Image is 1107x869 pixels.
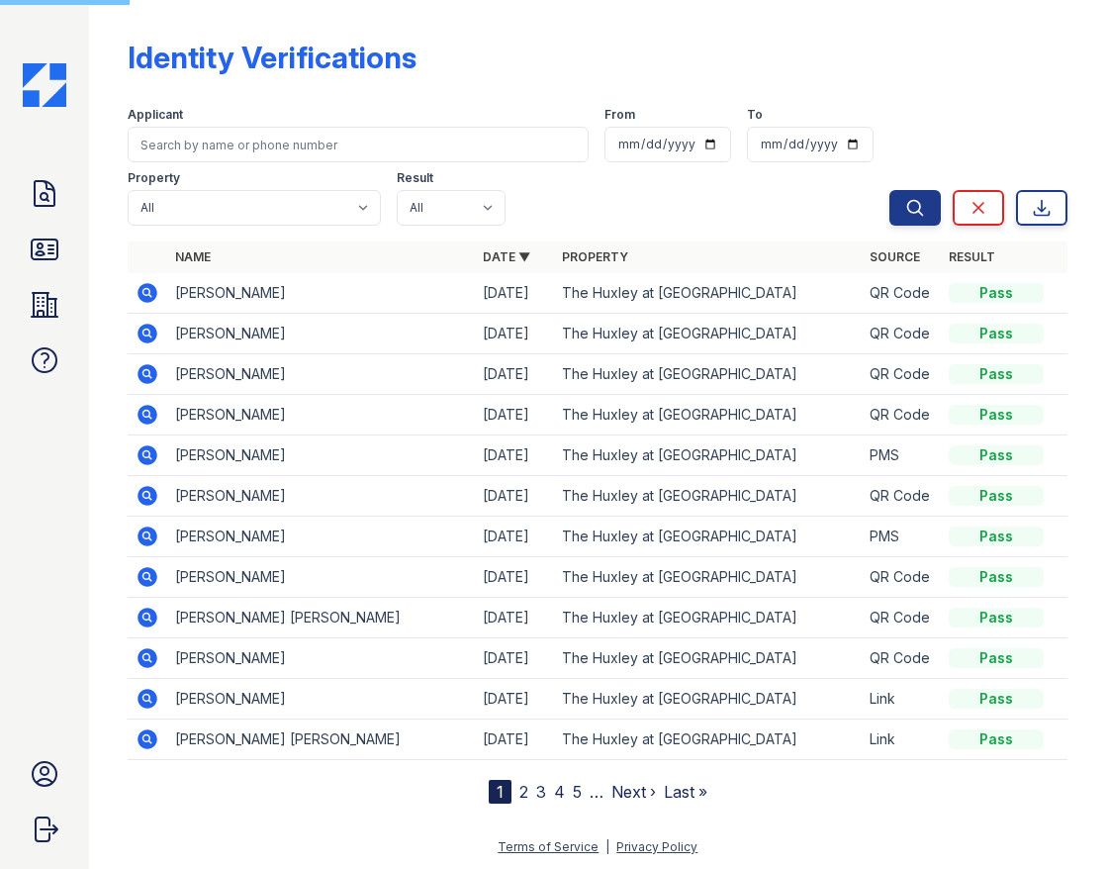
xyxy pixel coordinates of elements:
[590,780,603,804] span: …
[483,249,530,264] a: Date ▼
[862,679,941,720] td: Link
[167,476,475,517] td: [PERSON_NAME]
[604,107,635,123] label: From
[167,598,475,638] td: [PERSON_NAME] [PERSON_NAME]
[167,679,475,720] td: [PERSON_NAME]
[554,314,862,354] td: The Huxley at [GEOGRAPHIC_DATA]
[573,782,582,802] a: 5
[862,314,941,354] td: QR Code
[475,354,554,395] td: [DATE]
[475,273,554,314] td: [DATE]
[23,63,66,107] img: CE_Icon_Blue-c292c112584629df590d857e76928e9f676e5b41ef8f769ba2f05ee15b207248.png
[949,364,1044,384] div: Pass
[949,445,1044,465] div: Pass
[475,679,554,720] td: [DATE]
[554,395,862,435] td: The Huxley at [GEOGRAPHIC_DATA]
[862,395,941,435] td: QR Code
[554,598,862,638] td: The Huxley at [GEOGRAPHIC_DATA]
[862,720,941,760] td: Link
[554,354,862,395] td: The Huxley at [GEOGRAPHIC_DATA]
[475,638,554,679] td: [DATE]
[562,249,628,264] a: Property
[747,107,763,123] label: To
[862,354,941,395] td: QR Code
[949,567,1044,587] div: Pass
[128,40,416,75] div: Identity Verifications
[862,557,941,598] td: QR Code
[949,729,1044,749] div: Pass
[862,273,941,314] td: QR Code
[167,517,475,557] td: [PERSON_NAME]
[489,780,511,804] div: 1
[475,517,554,557] td: [DATE]
[167,720,475,760] td: [PERSON_NAME] [PERSON_NAME]
[949,249,995,264] a: Result
[167,557,475,598] td: [PERSON_NAME]
[475,395,554,435] td: [DATE]
[554,517,862,557] td: The Huxley at [GEOGRAPHIC_DATA]
[475,476,554,517] td: [DATE]
[949,405,1044,425] div: Pass
[128,107,183,123] label: Applicant
[616,839,697,854] a: Privacy Policy
[862,638,941,679] td: QR Code
[167,638,475,679] td: [PERSON_NAME]
[554,557,862,598] td: The Huxley at [GEOGRAPHIC_DATA]
[167,273,475,314] td: [PERSON_NAME]
[664,782,707,802] a: Last »
[475,435,554,476] td: [DATE]
[167,314,475,354] td: [PERSON_NAME]
[475,314,554,354] td: [DATE]
[862,517,941,557] td: PMS
[167,435,475,476] td: [PERSON_NAME]
[949,324,1044,343] div: Pass
[397,170,433,186] label: Result
[475,598,554,638] td: [DATE]
[175,249,211,264] a: Name
[949,283,1044,303] div: Pass
[949,486,1044,506] div: Pass
[536,782,546,802] a: 3
[475,720,554,760] td: [DATE]
[167,395,475,435] td: [PERSON_NAME]
[519,782,528,802] a: 2
[862,598,941,638] td: QR Code
[475,557,554,598] td: [DATE]
[949,648,1044,668] div: Pass
[554,782,565,802] a: 4
[554,679,862,720] td: The Huxley at [GEOGRAPHIC_DATA]
[554,720,862,760] td: The Huxley at [GEOGRAPHIC_DATA]
[498,839,599,854] a: Terms of Service
[611,782,656,802] a: Next ›
[949,608,1044,628] div: Pass
[554,273,862,314] td: The Huxley at [GEOGRAPHIC_DATA]
[167,354,475,395] td: [PERSON_NAME]
[128,170,180,186] label: Property
[605,839,609,854] div: |
[862,435,941,476] td: PMS
[949,689,1044,709] div: Pass
[949,527,1044,546] div: Pass
[862,476,941,517] td: QR Code
[554,435,862,476] td: The Huxley at [GEOGRAPHIC_DATA]
[128,127,589,162] input: Search by name or phone number
[870,249,920,264] a: Source
[554,638,862,679] td: The Huxley at [GEOGRAPHIC_DATA]
[554,476,862,517] td: The Huxley at [GEOGRAPHIC_DATA]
